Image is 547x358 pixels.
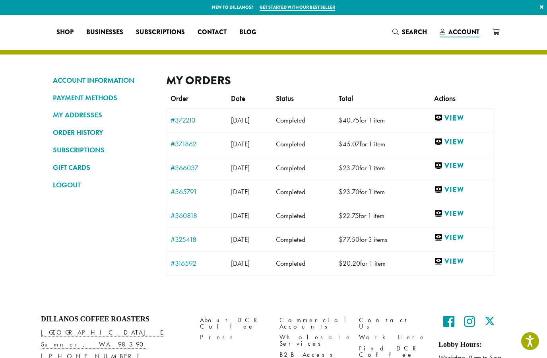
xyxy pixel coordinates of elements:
[53,178,154,192] a: LOGOUT
[272,132,335,156] td: Completed
[339,187,359,196] span: 23.70
[279,315,347,332] a: Commercial Accounts
[359,332,427,343] a: Work Here
[335,156,430,180] td: for 1 item
[231,94,245,103] span: Date
[339,259,343,268] span: $
[335,204,430,228] td: for 1 item
[171,260,223,267] a: #316592
[231,140,250,148] span: [DATE]
[448,27,479,37] span: Account
[171,94,188,103] span: Order
[339,211,359,220] span: 22.75
[339,116,359,125] span: 40.75
[359,315,427,332] a: Contact Us
[339,94,353,103] span: Total
[272,204,335,228] td: Completed
[260,4,335,11] a: Get started with our best seller
[434,209,490,219] a: View
[339,116,343,125] span: $
[231,116,250,125] span: [DATE]
[339,140,360,148] span: 45.07
[41,315,188,324] h4: Dillanos Coffee Roasters
[272,228,335,251] td: Completed
[434,257,490,267] a: View
[386,25,433,39] a: Search
[171,188,223,195] a: #365791
[171,236,223,243] a: #325418
[53,74,154,284] nav: Account pages
[434,137,490,147] a: View
[53,143,154,157] a: SUBSCRIPTIONS
[166,74,494,88] h2: My Orders
[231,163,250,172] span: [DATE]
[335,180,430,204] td: for 1 item
[239,27,256,37] span: Blog
[434,185,490,195] a: View
[231,259,250,268] span: [DATE]
[231,187,250,196] span: [DATE]
[402,27,427,37] span: Search
[56,27,74,37] span: Shop
[171,212,223,219] a: #360818
[53,126,154,139] a: ORDER HISTORY
[434,233,490,243] a: View
[339,187,343,196] span: $
[136,27,185,37] span: Subscriptions
[53,108,154,122] a: MY ADDRESSES
[50,26,80,39] a: Shop
[339,235,359,244] span: 77.50
[53,161,154,174] a: GIFT CARDS
[272,156,335,180] td: Completed
[200,332,268,343] a: Press
[335,108,430,132] td: for 1 item
[339,235,343,244] span: $
[231,211,250,220] span: [DATE]
[434,161,490,171] a: View
[339,163,359,172] span: 23.70
[86,27,123,37] span: Businesses
[53,74,154,87] a: ACCOUNT INFORMATION
[339,163,343,172] span: $
[434,113,490,123] a: View
[276,94,294,103] span: Status
[231,235,250,244] span: [DATE]
[272,180,335,204] td: Completed
[335,251,430,275] td: for 1 item
[339,211,343,220] span: $
[171,140,223,148] a: #371862
[272,251,335,275] td: Completed
[272,108,335,132] td: Completed
[339,259,360,268] span: 20.20
[335,228,430,251] td: for 3 items
[53,91,154,105] a: PAYMENT METHODS
[171,117,223,124] a: #372213
[279,332,347,349] a: Wholesale Services
[198,27,227,37] span: Contact
[171,164,223,171] a: #366037
[339,140,343,148] span: $
[434,94,456,103] span: Actions
[438,340,506,349] h5: Lobby Hours:
[335,132,430,156] td: for 1 item
[200,315,268,332] a: About DCR Coffee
